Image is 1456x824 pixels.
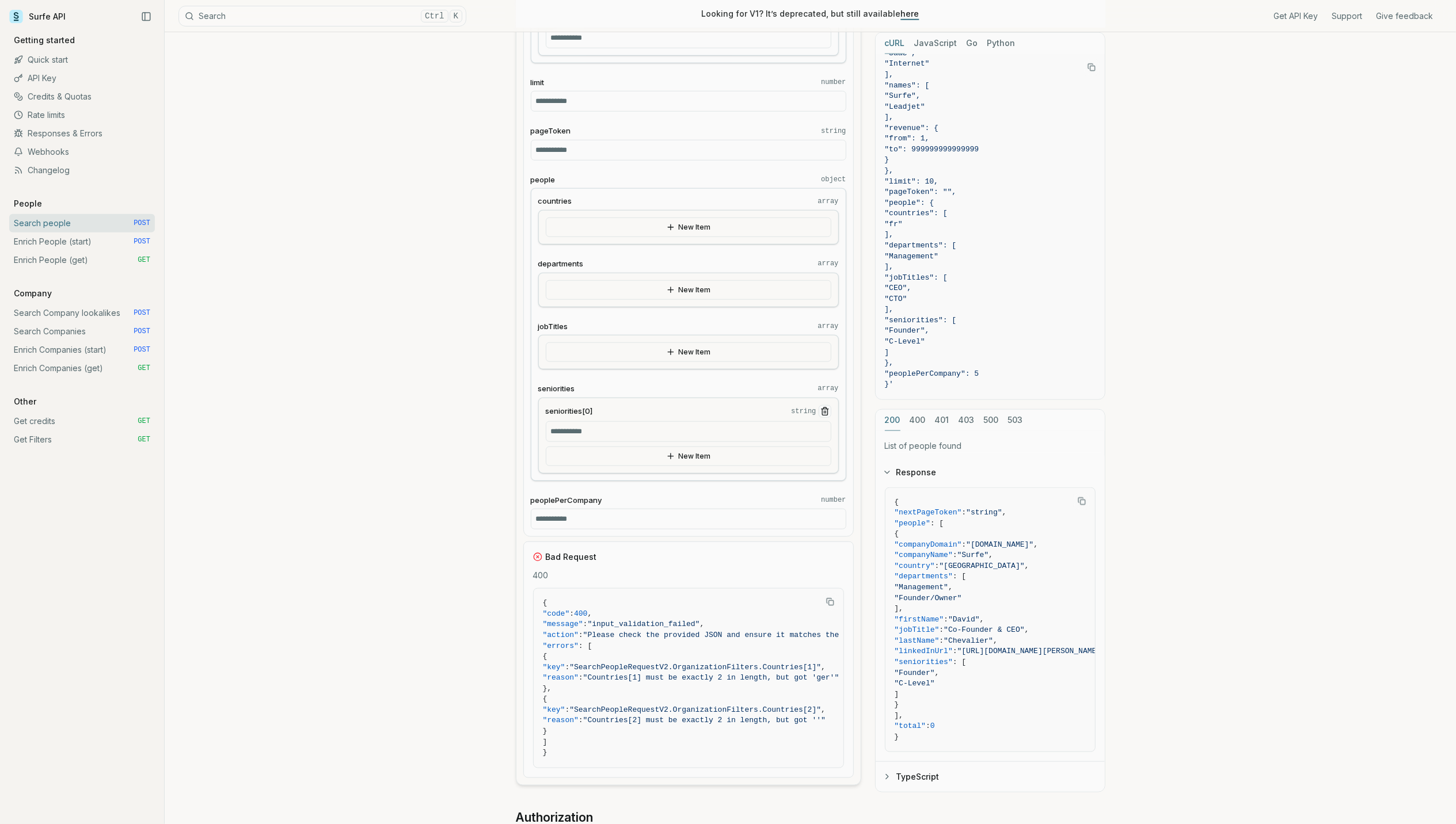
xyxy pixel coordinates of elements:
span: "Management" [895,583,949,592]
span: "David" [948,615,980,624]
span: "linkedInUrl" [895,647,953,655]
button: 403 [959,410,975,431]
button: 401 [935,410,949,431]
span: "message" [543,620,583,628]
span: "pageToken": "", [885,188,957,196]
button: 503 [1008,410,1023,431]
span: "departments": [ [885,241,957,250]
span: , [1025,625,1029,634]
span: "companyDomain" [895,540,962,549]
span: : [940,636,944,645]
code: string [821,127,846,136]
span: } [543,748,548,757]
span: }, [885,166,894,175]
span: , [821,705,826,714]
span: } [895,733,899,741]
button: JavaScript [914,33,957,54]
a: API Key [9,69,155,87]
span: jobTitles [538,321,568,332]
span: "firstName" [895,615,944,624]
span: "seniorities": [ [885,316,957,325]
span: { [895,498,899,506]
span: ] [543,738,548,746]
button: New Item [546,218,831,237]
p: Looking for V1? It’s deprecated, but still available [702,8,919,20]
span: , [1002,508,1007,517]
span: "limit": 10, [885,177,939,186]
span: , [700,620,705,628]
div: Bad Request [533,551,844,563]
span: "SearchPeopleRequestV2.OrganizationFilters.Countries[1]" [569,663,821,672]
span: : [ [953,572,966,581]
span: "Founder" [895,669,935,677]
code: array [818,384,838,393]
p: Getting started [9,35,79,46]
a: Webhooks [9,143,155,161]
button: Python [987,33,1016,54]
span: "Chevalier" [944,636,993,645]
span: GET [138,435,150,444]
span: : [ [579,642,592,650]
span: "peoplePerCompany": 5 [885,369,979,378]
span: "total" [895,722,926,730]
span: pageToken [531,125,571,136]
span: "to": 999999999999999 [885,145,979,154]
span: : [579,673,583,682]
span: "departments" [895,572,953,581]
span: 0 [930,722,935,730]
span: "Leadjet" [885,102,925,111]
code: string [791,407,816,416]
span: } [543,727,548,735]
button: 400 [910,410,926,431]
code: object [821,175,846,184]
span: 400 [574,609,587,618]
span: : [953,647,957,655]
span: seniorities [538,383,575,394]
span: "Internet" [885,59,930,68]
span: ] [885,348,889,357]
span: "[DOMAIN_NAME]" [966,540,1033,549]
span: : [962,540,967,549]
span: "SearchPeopleRequestV2.OrganizationFilters.Countries[2]" [569,705,821,714]
span: "Please check the provided JSON and ensure it matches the format and constraints described in the... [583,631,1104,639]
span: "seniorities" [895,658,953,666]
span: "SaaS", [885,49,917,58]
span: : [953,551,957,559]
span: , [935,669,940,677]
span: "lastName" [895,636,940,645]
a: Quick start [9,51,155,69]
span: }, [885,358,894,367]
span: , [821,663,826,672]
span: ], [885,70,894,79]
span: "Co-Founder & CEO" [944,625,1024,634]
span: "Surfe", [885,91,921,100]
span: "[GEOGRAPHIC_DATA]" [940,562,1025,570]
span: "people": { [885,199,934,207]
span: "Countries[1] must be exactly 2 in length, but got 'ger'" [583,673,839,682]
span: "from": 1, [885,134,930,143]
a: Get credits GET [9,412,155,430]
code: array [818,197,838,206]
span: POST [134,237,150,246]
span: "[URL][DOMAIN_NAME][PERSON_NAME]" [957,647,1105,655]
span: "country" [895,562,935,570]
code: number [821,78,846,87]
p: Company [9,288,56,299]
span: : [ [953,658,966,666]
span: "CTO" [885,295,907,303]
span: "CEO", [885,284,912,292]
span: : [569,609,574,618]
span: "Countries[2] must be exactly 2 in length, but got ''" [583,716,826,724]
span: } [885,155,889,164]
span: }, [543,684,552,693]
button: New Item [546,342,831,362]
span: departments [538,258,584,269]
span: limit [531,77,545,88]
p: People [9,198,47,209]
span: : [583,620,588,628]
span: "reason" [543,716,579,724]
span: people [531,174,556,185]
span: "companyName" [895,551,953,559]
span: "reason" [543,673,579,682]
span: POST [134,219,150,228]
